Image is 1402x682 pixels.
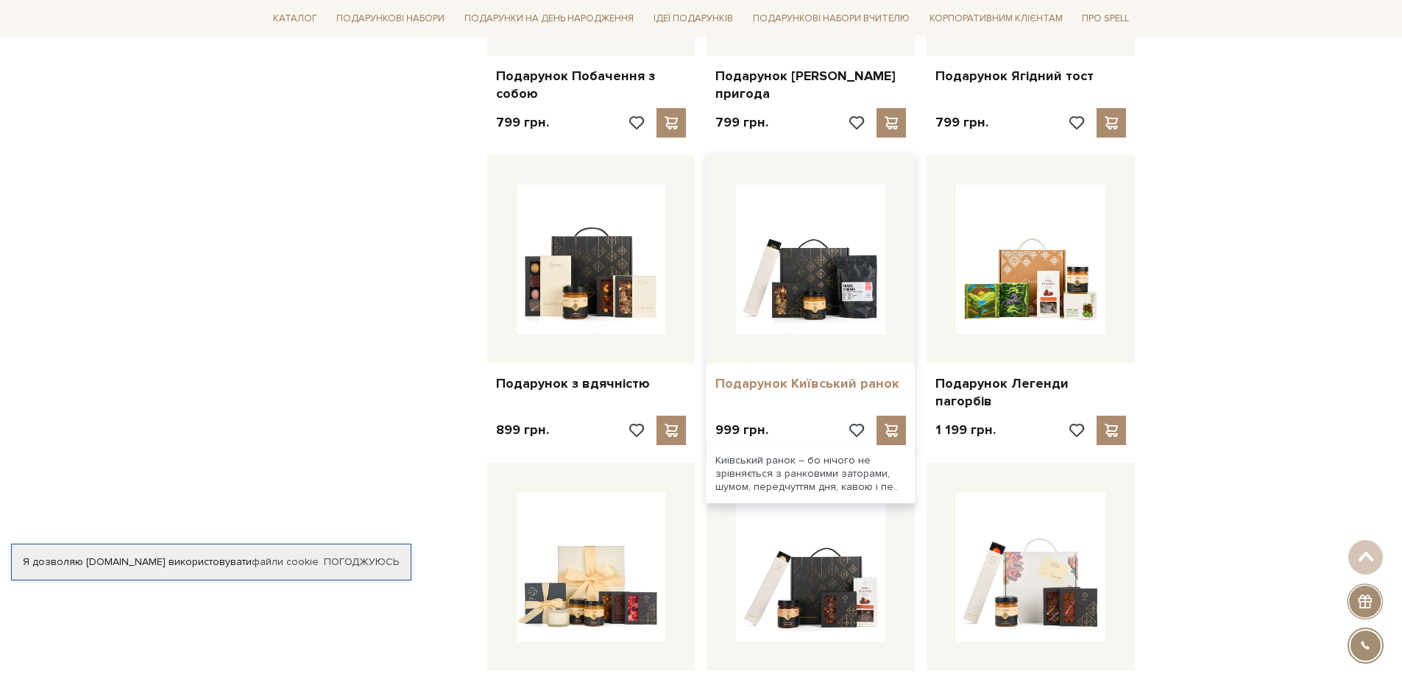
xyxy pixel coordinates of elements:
a: Погоджуюсь [324,555,399,569]
a: Подарунок Київський ранок [715,375,906,392]
a: Подарунок Ягідний тост [935,68,1126,85]
a: Подарунок Побачення з собою [496,68,687,102]
a: Подарунок з вдячністю [496,375,687,392]
a: Подарункові набори [330,7,450,30]
a: Подарунок [PERSON_NAME] пригода [715,68,906,102]
div: Київський ранок – бо нічого не зрівняється з ранковими заторами, шумом, передчуттям дня, кавою і ... [707,445,915,503]
a: Про Spell [1076,7,1135,30]
a: Подарункові набори Вчителю [747,6,916,31]
a: Подарунки на День народження [459,7,640,30]
p: 799 грн. [715,114,768,131]
a: Каталог [267,7,323,30]
p: 999 грн. [715,422,768,438]
a: файли cookie [252,555,319,568]
a: Ідеї подарунків [648,7,739,30]
a: Подарунок Легенди пагорбів [935,375,1126,410]
p: 899 грн. [496,422,549,438]
a: Корпоративним клієнтам [924,7,1069,30]
p: 1 199 грн. [935,422,996,438]
div: Я дозволяю [DOMAIN_NAME] використовувати [12,555,411,569]
p: 799 грн. [935,114,988,131]
p: 799 грн. [496,114,549,131]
